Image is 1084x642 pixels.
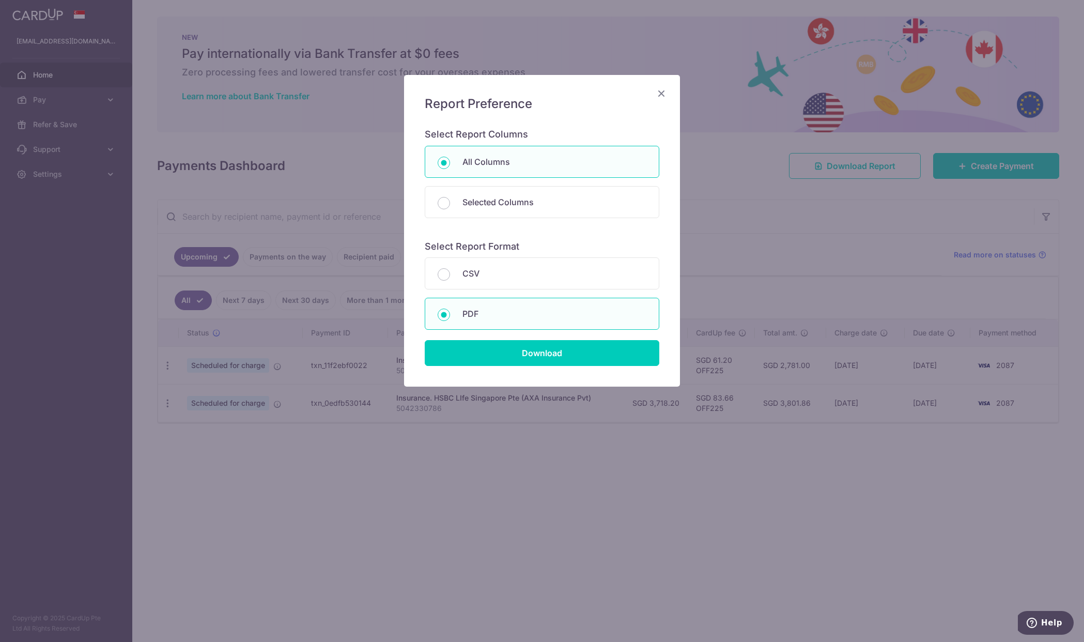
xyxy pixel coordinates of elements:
[425,340,659,366] input: Download
[462,267,646,280] p: CSV
[462,196,646,208] p: Selected Columns
[655,87,668,100] button: Close
[425,241,659,253] h6: Select Report Format
[425,129,659,141] h6: Select Report Columns
[462,156,646,168] p: All Columns
[462,308,646,320] p: PDF
[1018,611,1074,637] iframe: Opens a widget where you can find more information
[425,96,659,112] h5: Report Preference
